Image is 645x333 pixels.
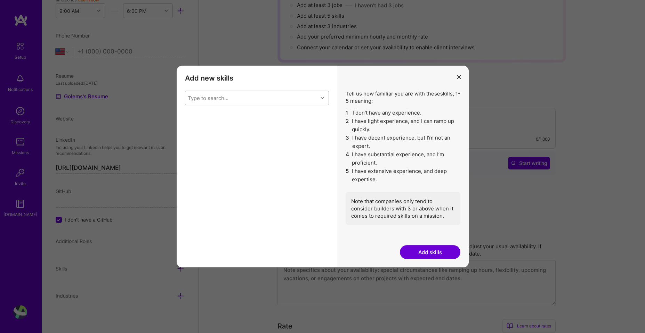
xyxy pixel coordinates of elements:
span: 3 [346,134,349,150]
div: Tell us how familiar you are with these skills , 1-5 meaning: [346,90,460,225]
li: I have substantial experience, and I’m proficient. [346,150,460,167]
button: Add skills [400,245,460,259]
i: icon Close [457,75,461,79]
span: 5 [346,167,349,184]
div: Note that companies only tend to consider builders with 3 or above when it comes to required skil... [346,192,460,225]
span: 2 [346,117,349,134]
span: 1 [346,109,350,117]
span: 4 [346,150,349,167]
li: I have extensive experience, and deep expertise. [346,167,460,184]
li: I don't have any experience. [346,109,460,117]
li: I have light experience, and I can ramp up quickly. [346,117,460,134]
div: modal [177,66,469,268]
li: I have decent experience, but I'm not an expert. [346,134,460,150]
i: icon Chevron [321,96,324,100]
h3: Add new skills [185,74,329,82]
div: Type to search... [188,94,228,101]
